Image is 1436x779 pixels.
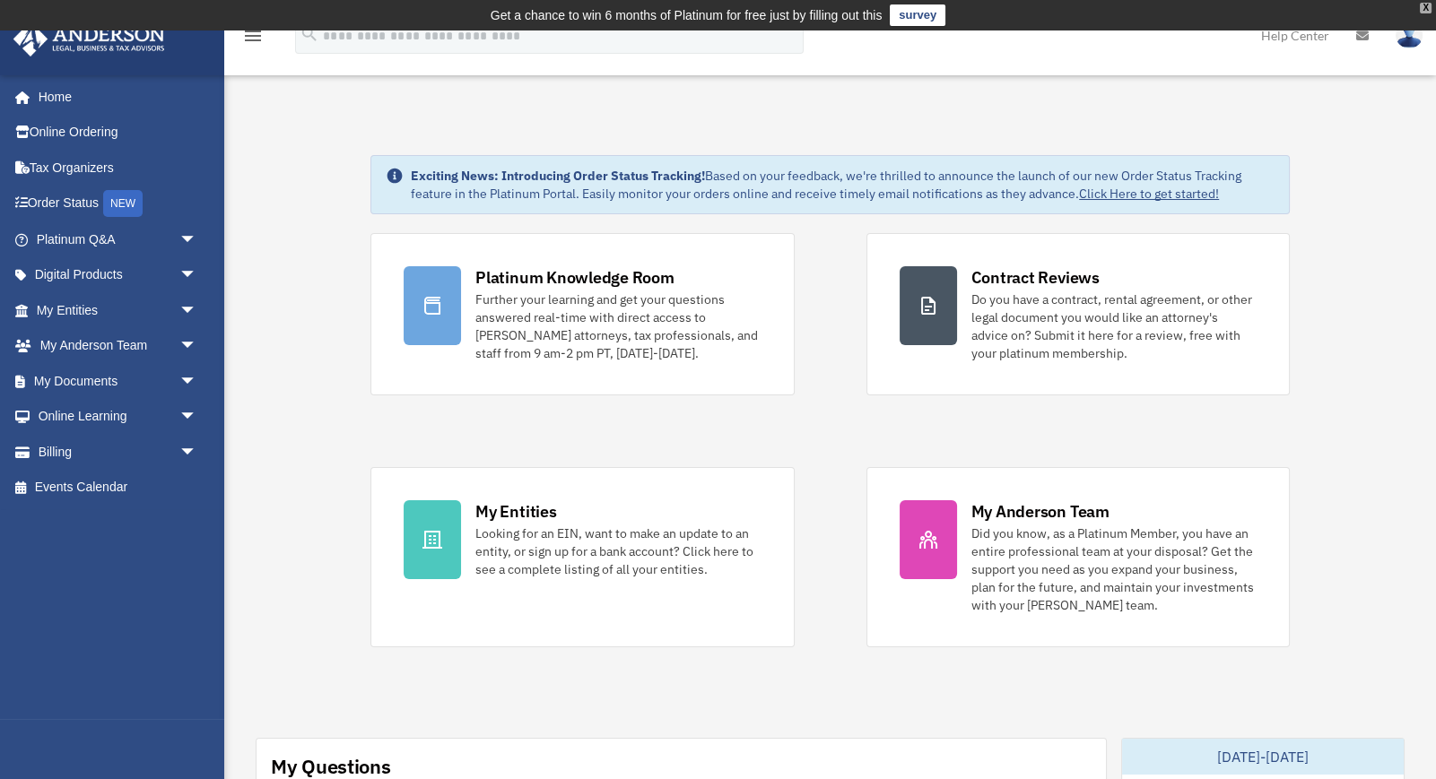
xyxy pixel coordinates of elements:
[13,292,224,328] a: My Entitiesarrow_drop_down
[13,434,224,470] a: Billingarrow_drop_down
[971,266,1100,289] div: Contract Reviews
[13,221,224,257] a: Platinum Q&Aarrow_drop_down
[890,4,945,26] a: survey
[475,500,556,523] div: My Entities
[475,266,674,289] div: Platinum Knowledge Room
[1396,22,1423,48] img: User Pic
[103,190,143,217] div: NEW
[411,168,705,184] strong: Exciting News: Introducing Order Status Tracking!
[13,115,224,151] a: Online Ordering
[411,167,1275,203] div: Based on your feedback, we're thrilled to announce the launch of our new Order Status Tracking fe...
[370,233,794,395] a: Platinum Knowledge Room Further your learning and get your questions answered real-time with dire...
[866,467,1290,647] a: My Anderson Team Did you know, as a Platinum Member, you have an entire professional team at your...
[242,31,264,47] a: menu
[13,399,224,435] a: Online Learningarrow_drop_down
[13,257,224,293] a: Digital Productsarrow_drop_down
[1122,739,1404,775] div: [DATE]-[DATE]
[13,186,224,222] a: Order StatusNEW
[8,22,170,56] img: Anderson Advisors Platinum Portal
[475,290,761,362] div: Further your learning and get your questions answered real-time with direct access to [PERSON_NAM...
[13,79,215,115] a: Home
[866,233,1290,395] a: Contract Reviews Do you have a contract, rental agreement, or other legal document you would like...
[1079,186,1219,202] a: Click Here to get started!
[13,470,224,506] a: Events Calendar
[13,150,224,186] a: Tax Organizers
[179,221,215,258] span: arrow_drop_down
[971,500,1110,523] div: My Anderson Team
[300,24,319,44] i: search
[491,4,883,26] div: Get a chance to win 6 months of Platinum for free just by filling out this
[971,524,1257,614] div: Did you know, as a Platinum Member, you have an entire professional team at your disposal? Get th...
[242,25,264,47] i: menu
[13,363,224,399] a: My Documentsarrow_drop_down
[370,467,794,647] a: My Entities Looking for an EIN, want to make an update to an entity, or sign up for a bank accoun...
[179,399,215,436] span: arrow_drop_down
[475,524,761,578] div: Looking for an EIN, want to make an update to an entity, or sign up for a bank account? Click her...
[179,434,215,471] span: arrow_drop_down
[971,290,1257,362] div: Do you have a contract, rental agreement, or other legal document you would like an attorney's ad...
[1420,3,1432,13] div: close
[179,328,215,365] span: arrow_drop_down
[179,363,215,400] span: arrow_drop_down
[13,328,224,364] a: My Anderson Teamarrow_drop_down
[179,257,215,294] span: arrow_drop_down
[179,292,215,329] span: arrow_drop_down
